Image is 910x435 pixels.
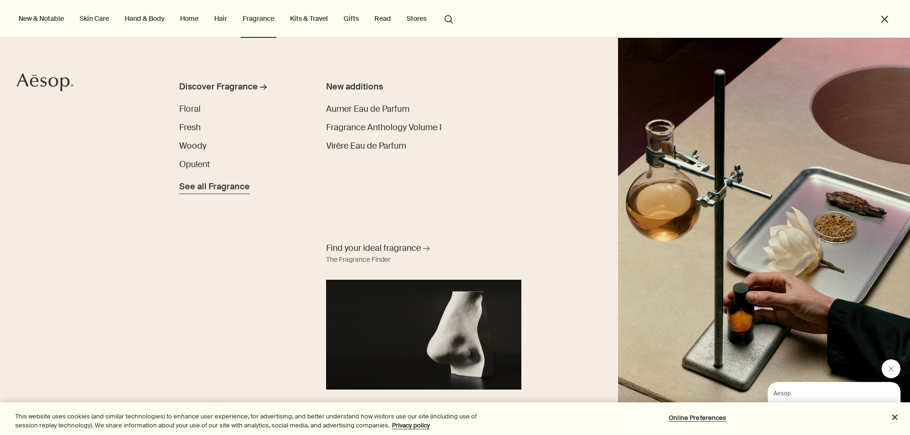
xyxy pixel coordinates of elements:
[179,140,206,152] a: Woody
[326,140,406,151] span: Virēre Eau de Parfum
[405,12,428,25] button: Stores
[326,103,409,115] span: Aurner Eau de Parfum
[768,382,901,426] iframe: Message from Aesop
[212,12,229,25] a: Hair
[179,103,200,115] span: Floral
[373,12,393,25] a: Read
[179,140,206,151] span: Woody
[17,12,66,25] button: New & Notable
[179,122,200,133] span: Fresh
[288,12,330,25] a: Kits & Travel
[179,121,200,134] a: Fresh
[326,122,442,133] span: Fragrance Anthology Volume I
[123,12,166,25] a: Hand & Body
[179,177,250,193] a: See all Fragrance
[17,73,73,92] svg: Aesop
[178,12,200,25] a: Home
[179,158,210,171] a: Opulent
[326,80,472,93] div: New additions
[179,159,210,170] span: Opulent
[618,38,910,435] img: Plaster sculptures of noses resting on stone podiums and a wooden ladder.
[392,421,430,429] a: More information about your privacy, opens in a new tab
[179,80,258,93] div: Discover Fragrance
[15,412,500,430] div: This website uses cookies (and similar technologies) to enhance user experience, for advertising,...
[440,9,457,27] button: Open search
[326,140,406,152] a: Virēre Eau de Parfum
[179,103,200,115] a: Floral
[324,240,524,390] a: Find your ideal fragrance The Fragrance FinderA nose sculpture placed in front of black background
[179,80,299,97] a: Discover Fragrance
[17,73,73,94] a: Aesop
[326,254,391,266] div: The Fragrance Finder
[342,12,361,25] a: Gifts
[241,12,276,25] a: Fragrance
[326,121,442,134] a: Fragrance Anthology Volume I
[879,14,890,25] button: Close the Menu
[882,359,901,378] iframe: Close message from Aesop
[745,359,901,426] div: Aesop says "Welcome to Aesop. Would you like any assistance?". Open messaging window to continue ...
[179,180,250,193] span: See all Fragrance
[668,408,727,427] button: Online Preferences, Opens the preference center dialog
[326,242,421,254] span: Find your ideal fragrance
[78,12,111,25] a: Skin Care
[326,103,409,115] a: Aurner Eau de Parfum
[884,407,905,428] button: Close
